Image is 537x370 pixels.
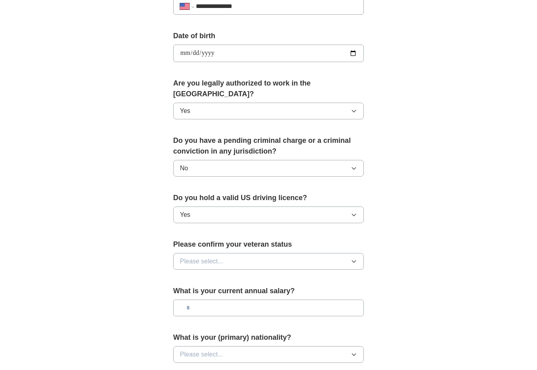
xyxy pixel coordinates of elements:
label: Date of birth [173,31,364,41]
span: No [180,164,188,173]
button: Please select... [173,346,364,363]
label: Please confirm your veteran status [173,239,364,250]
span: Please select... [180,350,223,359]
span: Yes [180,106,190,116]
button: Yes [173,103,364,119]
button: No [173,160,364,177]
button: Please select... [173,253,364,270]
label: What is your current annual salary? [173,286,364,296]
label: Are you legally authorized to work in the [GEOGRAPHIC_DATA]? [173,78,364,99]
label: Do you have a pending criminal charge or a criminal conviction in any jurisdiction? [173,135,364,157]
span: Please select... [180,257,223,266]
span: Yes [180,210,190,220]
label: What is your (primary) nationality? [173,332,364,343]
button: Yes [173,206,364,223]
label: Do you hold a valid US driving licence? [173,193,364,203]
